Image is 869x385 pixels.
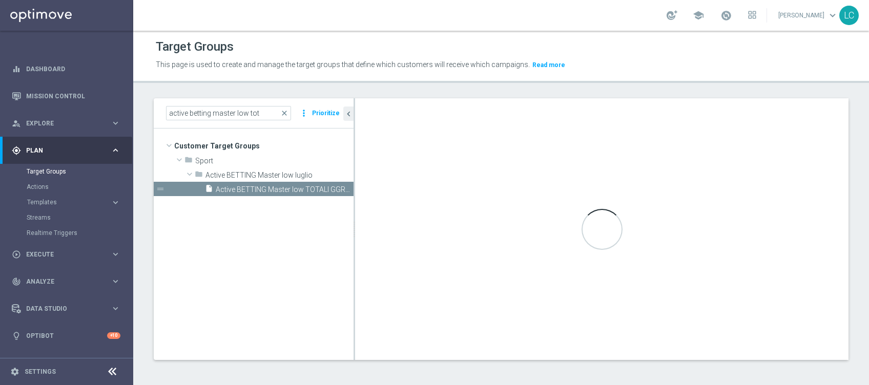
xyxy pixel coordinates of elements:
[195,157,354,165] span: Sport
[27,229,107,237] a: Realtime Triggers
[11,277,121,286] button: track_changes Analyze keyboard_arrow_right
[184,156,193,167] i: folder
[26,147,111,154] span: Plan
[26,279,111,285] span: Analyze
[27,195,132,210] div: Templates
[205,184,213,196] i: insert_drive_file
[27,225,132,241] div: Realtime Triggers
[111,276,120,286] i: keyboard_arrow_right
[12,82,120,110] div: Mission Control
[693,10,704,21] span: school
[26,306,111,312] span: Data Studio
[27,164,132,179] div: Target Groups
[111,304,120,313] i: keyboard_arrow_right
[26,322,107,349] a: Optibot
[280,109,288,117] span: close
[12,55,120,82] div: Dashboard
[27,213,107,222] a: Streams
[26,55,120,82] a: Dashboard
[10,367,19,376] i: settings
[11,332,121,340] button: lightbulb Optibot +10
[27,198,121,206] button: Templates keyboard_arrow_right
[344,109,354,119] i: chevron_left
[27,179,132,195] div: Actions
[12,146,111,155] div: Plan
[12,119,111,128] div: Explore
[12,65,21,74] i: equalizer
[26,251,111,258] span: Execute
[195,170,203,182] i: folder
[25,369,56,375] a: Settings
[26,82,120,110] a: Mission Control
[111,249,120,259] i: keyboard_arrow_right
[107,332,120,339] div: +10
[11,146,121,155] button: gps_fixed Plan keyboard_arrow_right
[27,167,107,176] a: Target Groups
[111,118,120,128] i: keyboard_arrow_right
[311,106,341,120] button: Prioritize
[27,199,111,205] div: Templates
[26,120,111,126] span: Explore
[531,59,566,71] button: Read more
[27,199,100,205] span: Templates
[11,92,121,100] button: Mission Control
[11,305,121,313] button: Data Studio keyboard_arrow_right
[111,145,120,155] i: keyboard_arrow_right
[111,198,120,207] i: keyboard_arrow_right
[174,139,354,153] span: Customer Target Groups
[27,210,132,225] div: Streams
[12,277,111,286] div: Analyze
[12,119,21,128] i: person_search
[343,106,354,121] button: chevron_left
[11,250,121,259] button: play_circle_outline Execute keyboard_arrow_right
[11,65,121,73] button: equalizer Dashboard
[12,304,111,313] div: Data Studio
[12,277,21,286] i: track_changes
[166,106,291,120] input: Quick find group or folder
[205,171,354,180] span: Active BETTING Master low luglio
[299,106,309,120] i: more_vert
[777,8,839,23] a: [PERSON_NAME]keyboard_arrow_down
[827,10,838,21] span: keyboard_arrow_down
[156,60,530,69] span: This page is used to create and manage the target groups that define which customers will receive...
[12,250,111,259] div: Execute
[11,119,121,127] button: person_search Explore keyboard_arrow_right
[156,39,234,54] h1: Target Groups
[12,250,21,259] i: play_circle_outline
[839,6,859,25] div: LC
[12,146,21,155] i: gps_fixed
[12,322,120,349] div: Optibot
[216,185,354,194] span: Active BETTING Master low TOTALI GGRnb&gt;0
[12,331,21,340] i: lightbulb
[27,183,107,191] a: Actions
